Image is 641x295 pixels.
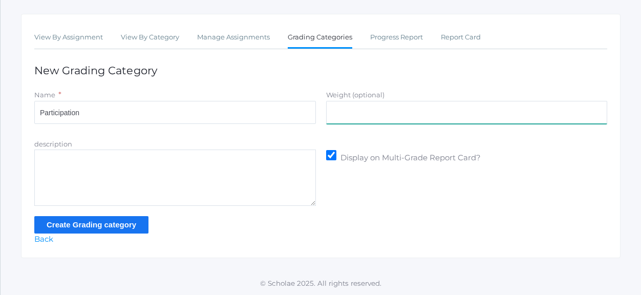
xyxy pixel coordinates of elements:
[121,27,179,48] a: View By Category
[441,27,481,48] a: Report Card
[197,27,270,48] a: Manage Assignments
[288,27,352,49] a: Grading Categories
[34,140,72,148] label: description
[326,91,384,99] label: Weight (optional)
[34,65,607,76] h1: New Grading Category
[338,152,482,165] span: Display on Multi-Grade Report Card?
[370,27,423,48] a: Progress Report
[34,216,148,233] input: Create Grading category
[326,150,336,160] input: Display on Multi-Grade Report Card?
[34,234,53,244] a: Back
[34,27,103,48] a: View By Assignment
[1,278,641,288] p: © Scholae 2025. All rights reserved.
[34,91,55,99] label: Name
